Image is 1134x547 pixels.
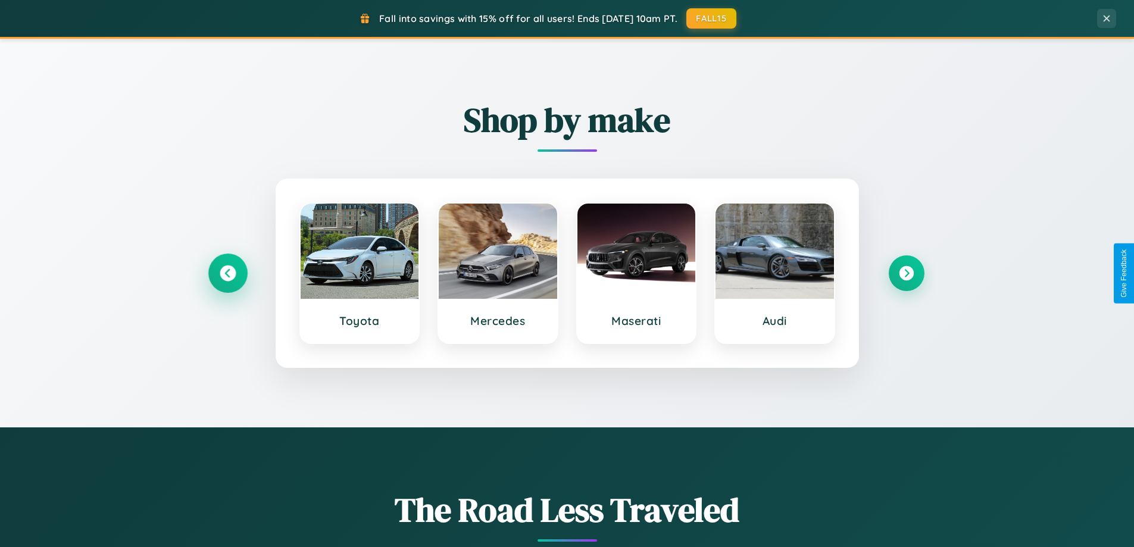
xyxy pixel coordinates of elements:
[1120,249,1128,298] div: Give Feedback
[210,487,924,533] h1: The Road Less Traveled
[589,314,684,328] h3: Maserati
[210,97,924,143] h2: Shop by make
[379,12,677,24] span: Fall into savings with 15% off for all users! Ends [DATE] 10am PT.
[727,314,822,328] h3: Audi
[451,314,545,328] h3: Mercedes
[313,314,407,328] h3: Toyota
[686,8,736,29] button: FALL15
